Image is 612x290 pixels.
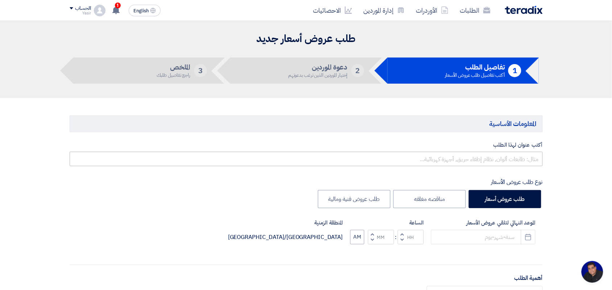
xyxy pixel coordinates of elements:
label: طلب عروض أسعار [469,190,541,208]
div: 2 [351,64,364,77]
a: الطلبات [454,2,496,19]
input: سنة-شهر-يوم [431,230,535,244]
button: AM [350,230,364,244]
span: English [133,8,149,13]
div: 1 [508,64,521,77]
label: طلب عروض فنية ومالية [318,190,390,208]
label: الموعد النهائي لتلقي عروض الأسعار [431,219,535,227]
img: Teradix logo [505,6,543,14]
div: راجع تفاصيل طلبك [157,73,190,77]
div: الحساب [75,5,91,12]
div: Yasir [70,11,91,15]
button: English [129,5,161,16]
h5: الملخص [157,64,190,71]
div: نوع طلب عروض الأسعار [70,178,543,186]
input: Minutes [368,230,394,244]
div: Open chat [582,261,603,283]
label: أكتب عنوان لهذا الطلب [70,141,543,149]
img: profile_test.png [94,5,106,16]
h2: طلب عروض أسعار جديد [70,32,543,46]
label: مناقصه مغلقه [393,190,466,208]
a: الأوردرات [410,2,454,19]
label: أهمية الطلب [514,274,543,282]
a: إدارة الموردين [358,2,410,19]
div: [GEOGRAPHIC_DATA]/[GEOGRAPHIC_DATA] [228,233,343,241]
div: 3 [194,64,207,77]
label: المنطقة الزمنية [228,219,343,227]
div: إختيار الموردين الذين ترغب بدعوتهم [288,73,348,77]
h5: تفاصيل الطلب [445,64,505,71]
div: : [394,233,398,241]
h5: دعوة الموردين [288,64,348,71]
input: Hours [398,230,424,244]
div: أكتب تفاصيل طلب عروض الأسعار [445,73,505,77]
h5: المعلومات الأساسية [70,115,543,132]
input: مثال: طابعات ألوان, نظام إطفاء حريق, أجهزة كهربائية... [70,152,543,166]
a: الاحصائيات [307,2,358,19]
label: الساعة [350,219,424,227]
span: 1 [115,3,121,8]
